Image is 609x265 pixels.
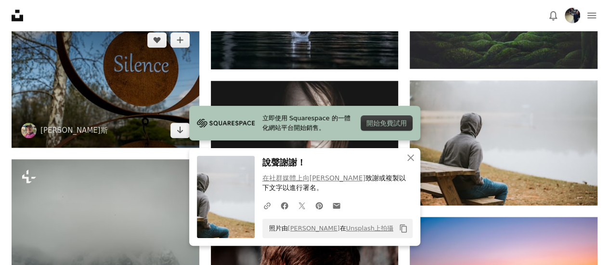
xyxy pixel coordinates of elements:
a: 在 Pinterest 分享 [311,196,328,215]
button: 加入收藏夾 [170,32,190,48]
font: 照片由 [269,225,288,232]
font: 或複製以下文字以進行署名。 [262,174,406,191]
a: 首頁 — Unsplash [12,10,23,21]
font: 立即使用 Squarespace 的一體化網站平台開始銷售。 [262,114,350,131]
button: 輪廓 [563,6,582,25]
button: 通知 [544,6,563,25]
button: 複製到剪貼簿 [395,220,412,237]
img: 文字 [12,23,199,148]
a: 在 Facebook 分享 [276,196,293,215]
a: 文字 [12,80,199,89]
font: 在 [340,225,346,232]
font: 開始免費試用 [366,119,407,127]
a: [PERSON_NAME]斯 [40,126,108,135]
button: 喜歡 [147,32,167,48]
img: 身穿黑色襯衫、戴著黑色墨鏡的女人 [211,81,399,206]
img: 前往 Nick Fewings 的個人資料 [21,123,37,138]
img: 白天，穿著灰色連帽衫的人坐在野餐桌上凝視著霧氣 [410,80,597,205]
font: 致謝 [365,174,379,182]
a: 在 Twitter 上分享 [293,196,311,215]
a: 在社群媒體上向[PERSON_NAME] [262,174,365,182]
button: 選單 [582,6,601,25]
font: 說聲謝謝！ [262,157,306,167]
a: [PERSON_NAME] [288,225,340,232]
img: file-1705255347840-230a6ab5bca9image [197,116,255,130]
img: 用戶千芝洪的頭像 [565,8,580,23]
a: 白天，穿著灰色連帽衫的人坐在野餐桌上凝視著霧氣 [410,138,597,147]
a: 立即使用 Squarespace 的一體化網站平台開始銷售。開始免費試用 [189,106,420,140]
a: 透過電子郵件分享 [328,196,345,215]
a: Unsplash上​​拍攝 [346,225,393,232]
a: 下載 [170,123,190,138]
